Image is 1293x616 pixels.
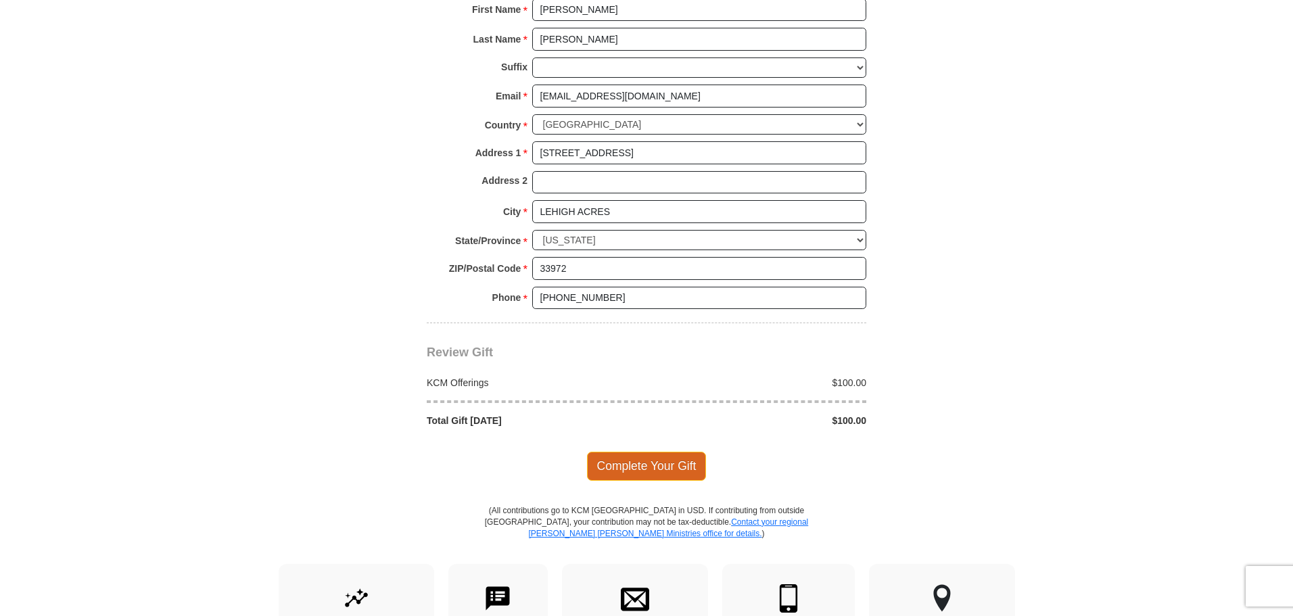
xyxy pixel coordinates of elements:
div: $100.00 [646,414,874,427]
span: Review Gift [427,346,493,359]
strong: Email [496,87,521,105]
div: KCM Offerings [420,376,647,389]
strong: Address 2 [481,171,527,190]
img: other-region [933,584,951,613]
strong: Suffix [501,57,527,76]
p: (All contributions go to KCM [GEOGRAPHIC_DATA] in USD. If contributing from outside [GEOGRAPHIC_D... [484,505,809,564]
strong: Country [485,116,521,135]
img: give-by-stock.svg [342,584,371,613]
strong: Phone [492,288,521,307]
strong: State/Province [455,231,521,250]
strong: Address 1 [475,143,521,162]
strong: ZIP/Postal Code [449,259,521,278]
img: text-to-give.svg [484,584,512,613]
strong: City [503,202,521,221]
span: Complete Your Gift [587,452,707,480]
strong: Last Name [473,30,521,49]
div: Total Gift [DATE] [420,414,647,427]
a: Contact your regional [PERSON_NAME] [PERSON_NAME] Ministries office for details. [528,517,808,538]
img: mobile.svg [774,584,803,613]
img: envelope.svg [621,584,649,613]
div: $100.00 [646,376,874,389]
